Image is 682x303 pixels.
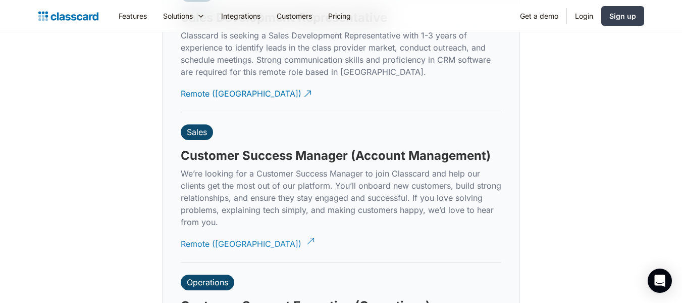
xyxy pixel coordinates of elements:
h3: Customer Success Manager (Account Management) [181,148,491,163]
a: Get a demo [512,5,566,27]
a: home [38,9,98,23]
a: Integrations [213,5,269,27]
a: Sign up [601,6,644,26]
a: Pricing [320,5,359,27]
p: We’re looking for a Customer Success Manager to join Classcard and help our clients get the most ... [181,167,501,228]
a: Remote ([GEOGRAPHIC_DATA]) [181,230,313,258]
div: Operations [187,277,228,287]
div: Sales [187,127,207,137]
p: Classcard is seeking a Sales Development Representative with 1-3 years of experience to identify ... [181,29,501,78]
a: Login [567,5,601,27]
div: Solutions [155,5,213,27]
div: Sign up [609,11,636,21]
div: Open Intercom Messenger [648,269,672,293]
a: Customers [269,5,320,27]
a: Features [111,5,155,27]
div: Remote ([GEOGRAPHIC_DATA]) [181,230,301,250]
div: Solutions [163,11,193,21]
div: Remote ([GEOGRAPHIC_DATA]) [181,80,301,100]
a: Remote ([GEOGRAPHIC_DATA]) [181,80,313,108]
